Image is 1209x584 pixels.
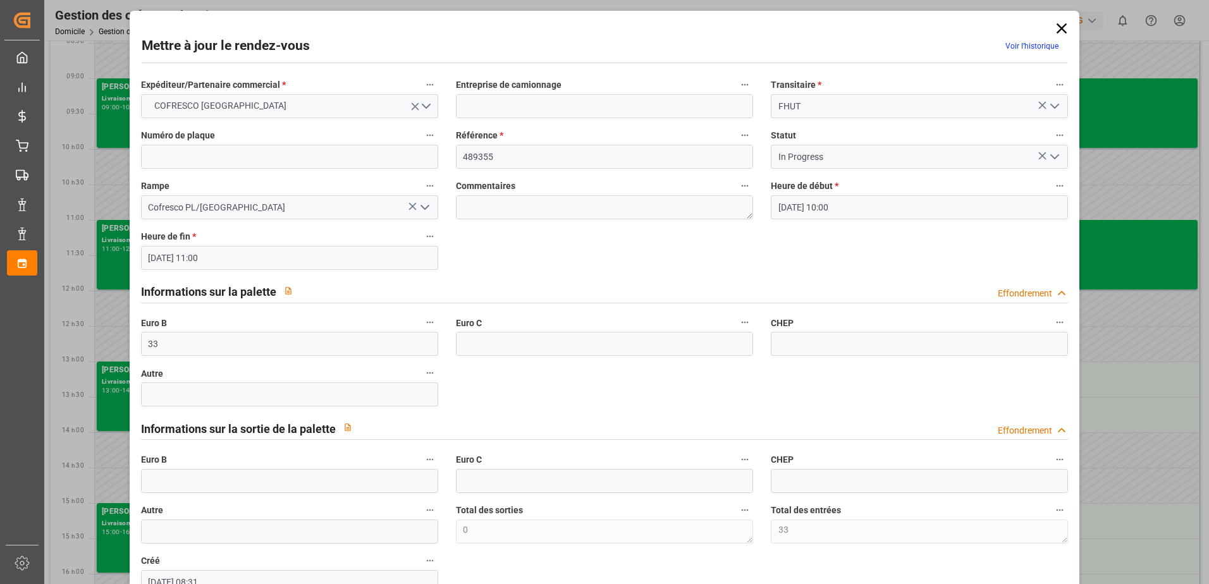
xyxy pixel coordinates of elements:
button: View description [276,279,300,303]
button: Numéro de plaque [422,127,438,143]
font: Statut [771,130,796,140]
input: JJ-MM-AAAA HH :MM [771,195,1068,219]
font: Expéditeur/Partenaire commercial [141,80,280,90]
font: CHEP [771,318,794,328]
h2: Mettre à jour le rendez-vous [142,36,310,56]
button: Statut [1052,127,1068,143]
textarea: 0 [456,520,753,544]
button: Référence * [737,127,753,143]
input: Type à rechercher/sélectionner [141,195,438,219]
font: Autre [141,505,163,515]
font: Heure de début [771,181,833,191]
font: Total des entrées [771,505,841,515]
button: Entreprise de camionnage [737,76,753,93]
font: Créé [141,556,160,566]
button: Total des sorties [737,502,753,518]
h2: Informations sur la sortie de la palette [141,420,336,437]
button: Ouvrir le menu [1045,147,1064,167]
button: Ouvrir le menu [1045,97,1064,116]
button: Ouvrir le menu [414,198,433,217]
div: Effondrement [998,424,1052,437]
font: Entreprise de camionnage [456,80,562,90]
font: Euro C [456,318,482,328]
button: Total des entrées [1052,502,1068,518]
div: Effondrement [998,287,1052,300]
font: Rampe [141,181,169,191]
button: Commentaires [737,178,753,194]
span: COFRESCO [GEOGRAPHIC_DATA] [148,99,293,113]
button: Heure de fin * [422,228,438,245]
font: Euro B [141,318,167,328]
font: Référence [456,130,498,140]
button: Expéditeur/Partenaire commercial * [422,76,438,93]
h2: Informations sur la palette [141,283,276,300]
font: Autre [141,368,163,379]
font: Heure de fin [141,231,190,241]
button: CHEP [1052,451,1068,468]
input: JJ-MM-AAAA HH :MM [141,246,438,270]
button: Euro B [422,451,438,468]
button: CHEP [1052,314,1068,331]
button: Transitaire * [1052,76,1068,93]
a: Voir l’historique [1005,42,1059,51]
button: Euro C [737,314,753,331]
font: Euro B [141,454,167,465]
button: Ouvrir le menu [141,94,438,118]
button: Euro B [422,314,438,331]
button: Autre [422,502,438,518]
textarea: 33 [771,520,1068,544]
font: Transitaire [771,80,816,90]
button: Euro C [737,451,753,468]
input: Type à rechercher/sélectionner [771,145,1068,169]
button: Créé [422,552,438,569]
font: Commentaires [456,181,515,191]
font: CHEP [771,454,794,465]
font: Euro C [456,454,482,465]
button: View description [336,415,360,439]
button: Heure de début * [1052,178,1068,194]
font: Total des sorties [456,505,523,515]
font: Numéro de plaque [141,130,215,140]
button: Rampe [422,178,438,194]
button: Autre [422,365,438,381]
